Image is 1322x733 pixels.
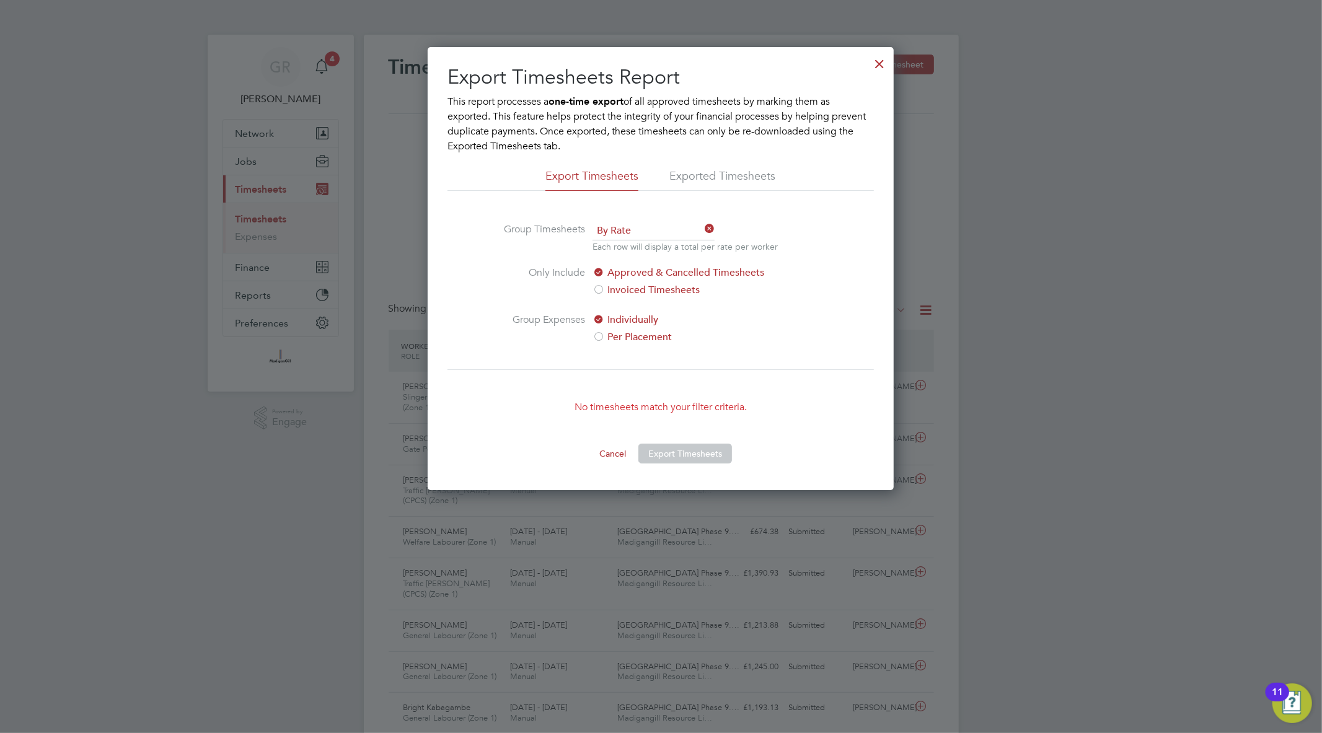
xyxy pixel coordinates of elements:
[447,400,874,415] p: No timesheets match your filter criteria.
[593,265,800,280] label: Approved & Cancelled Timesheets
[447,64,874,90] h2: Export Timesheets Report
[545,169,638,191] li: Export Timesheets
[447,94,874,154] p: This report processes a of all approved timesheets by marking them as exported. This feature help...
[492,265,585,297] label: Only Include
[593,240,778,253] p: Each row will display a total per rate per worker
[549,95,624,107] b: one-time export
[492,312,585,345] label: Group Expenses
[593,283,800,297] label: Invoiced Timesheets
[593,222,715,240] span: By Rate
[492,222,585,250] label: Group Timesheets
[669,169,775,191] li: Exported Timesheets
[1272,692,1283,708] div: 11
[589,444,636,463] button: Cancel
[1272,683,1312,723] button: Open Resource Center, 11 new notifications
[638,444,732,463] button: Export Timesheets
[593,330,800,345] label: Per Placement
[593,312,800,327] label: Individually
